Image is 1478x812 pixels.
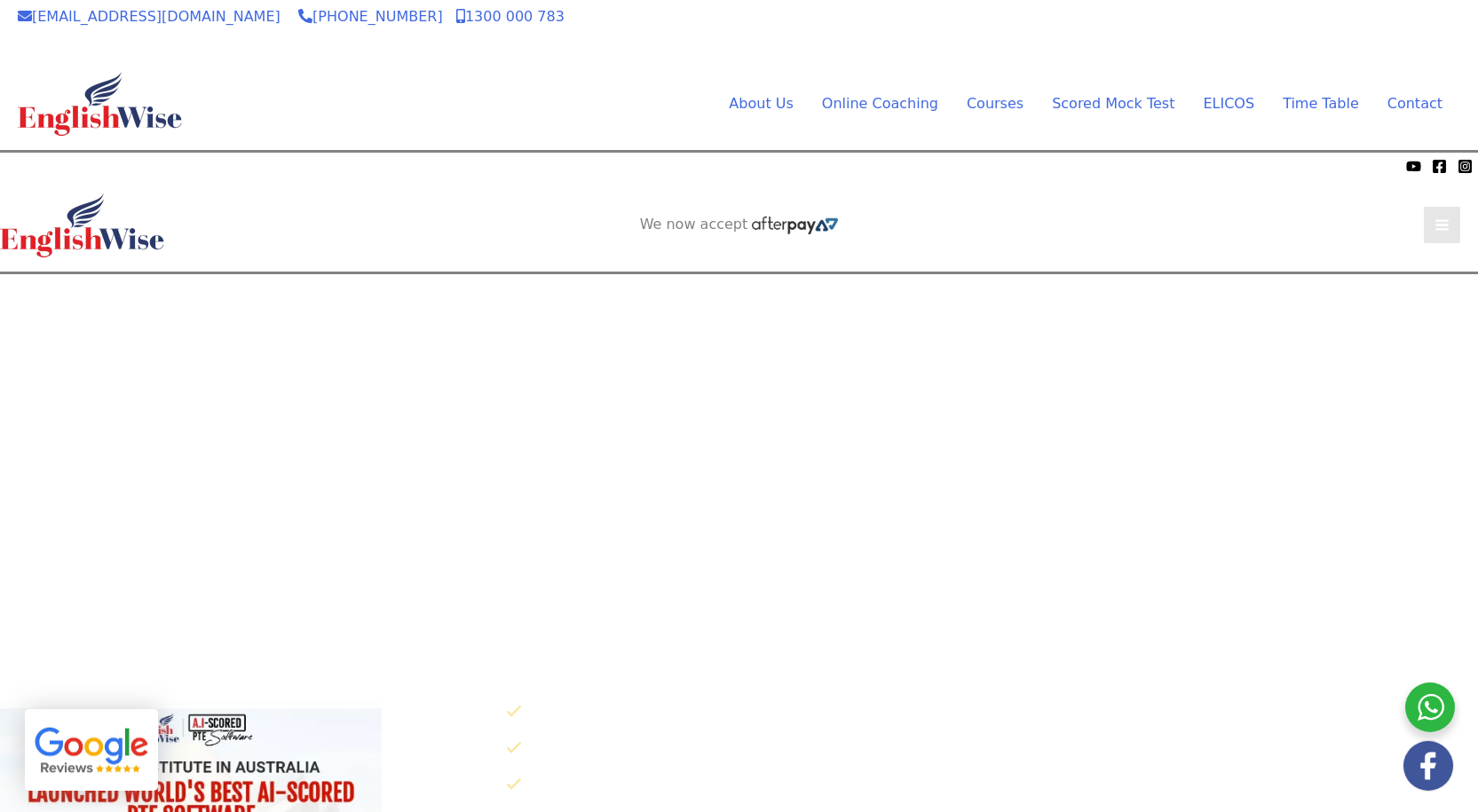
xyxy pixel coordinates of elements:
[506,734,1478,763] li: 250 Speaking Practice Questions
[9,157,103,175] span: We now accept
[1168,14,1442,50] a: AI SCORED PTE SOFTWARE REGISTER FOR FREE SOFTWARE TRIAL
[18,72,182,136] img: cropped-ew-logo
[1387,95,1442,112] span: Contact
[729,95,793,112] span: About Us
[582,20,676,38] span: We now accept
[1373,91,1442,117] a: Contact
[18,8,281,25] a: [EMAIL_ADDRESS][DOMAIN_NAME]
[25,709,158,792] img: ready-google-reviews.png
[1038,91,1189,117] a: Scored Mock TestMenu Toggle
[1403,741,1453,791] img: white-facebook.png
[952,91,1038,117] a: CoursesMenu Toggle
[967,95,1024,112] span: Courses
[631,216,848,234] aside: Header Widget 2
[506,698,1478,727] li: 30X AI Scored Full Length Mock Tests
[456,8,565,25] a: 1300 000 783
[715,91,807,117] a: About UsMenu Toggle
[681,24,730,34] img: Afterpay-Logo
[1432,159,1447,174] a: Facebook
[1269,91,1373,117] a: Time TableMenu Toggle
[1406,159,1421,174] a: YouTube
[686,91,1442,117] nav: Site Navigation: Main Menu
[506,770,1478,800] li: 50 Writing Practice Questions
[752,217,838,234] img: Afterpay-Logo
[107,162,156,171] img: Afterpay-Logo
[808,91,952,117] a: Online CoachingMenu Toggle
[603,288,877,324] a: AI SCORED PTE SOFTWARE REGISTER FOR FREE SOFTWARE TRIAL
[822,95,938,112] span: Online Coaching
[640,216,748,233] span: We now accept
[298,8,443,25] a: [PHONE_NUMBER]
[1458,159,1473,174] a: Instagram
[1052,95,1174,112] span: Scored Mock Test
[1189,91,1269,117] a: ELICOS
[1203,95,1254,112] span: ELICOS
[493,658,1478,684] p: Click below to know why EnglishWise has worlds best AI scored PTE software
[584,274,895,332] aside: Header Widget 1
[1283,95,1359,112] span: Time Table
